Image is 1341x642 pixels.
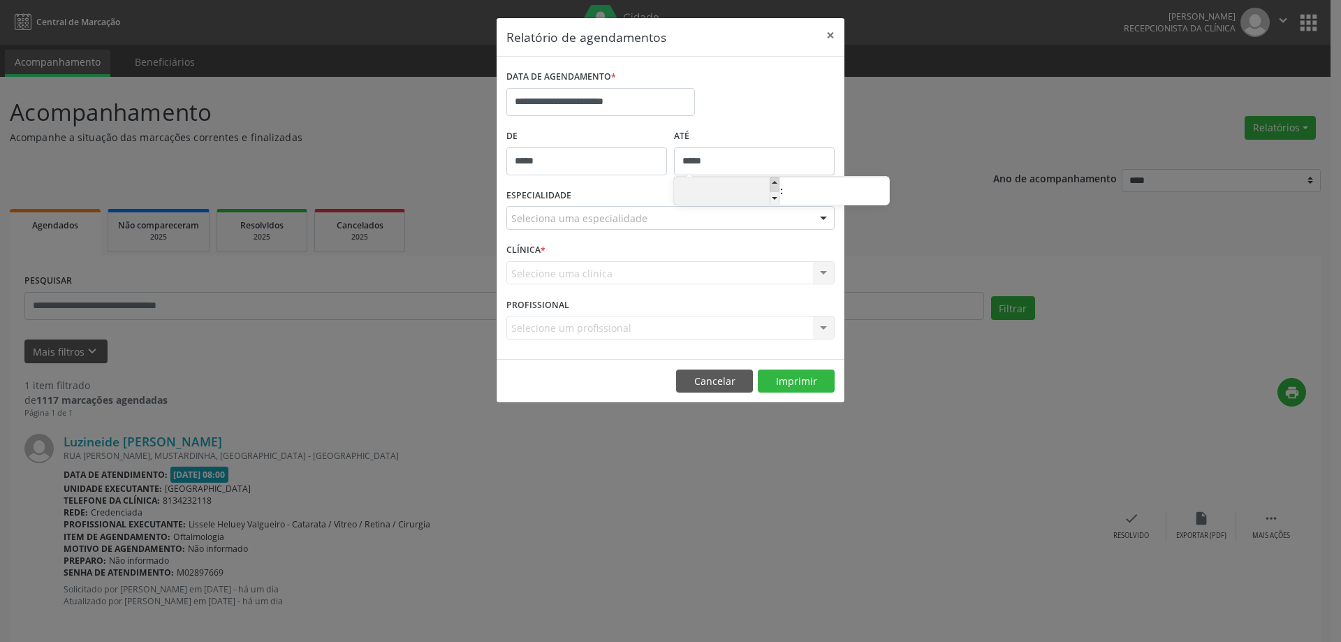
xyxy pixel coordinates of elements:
[779,177,784,205] span: :
[674,126,835,147] label: ATÉ
[758,370,835,393] button: Imprimir
[506,66,616,88] label: DATA DE AGENDAMENTO
[784,178,889,206] input: Minute
[676,370,753,393] button: Cancelar
[506,28,666,46] h5: Relatório de agendamentos
[506,185,571,207] label: ESPECIALIDADE
[506,294,569,316] label: PROFISSIONAL
[506,240,545,261] label: CLÍNICA
[674,178,779,206] input: Hour
[511,211,647,226] span: Seleciona uma especialidade
[816,18,844,52] button: Close
[506,126,667,147] label: De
